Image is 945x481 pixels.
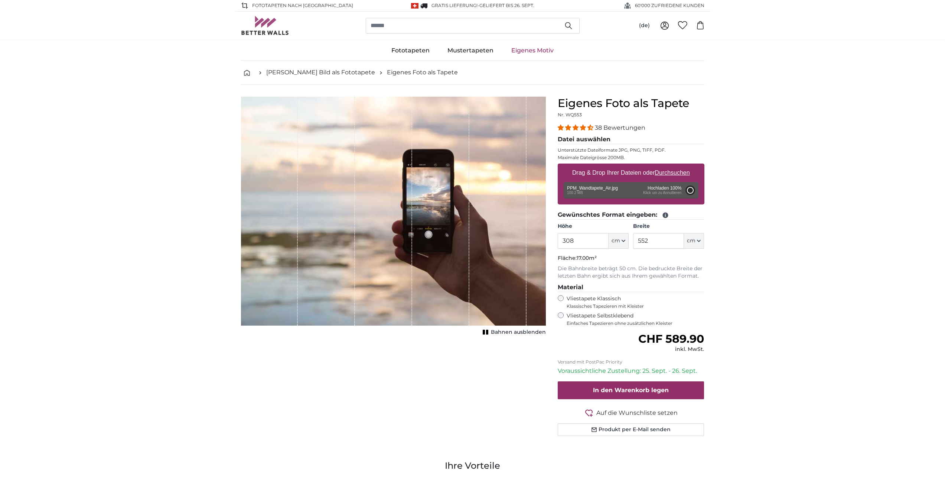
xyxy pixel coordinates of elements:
span: Bahnen ausblenden [491,329,546,336]
label: Drag & Drop Ihrer Dateien oder [569,165,693,180]
span: GRATIS Lieferung! [431,3,478,8]
div: inkl. MwSt. [638,346,704,353]
span: cm [612,237,620,245]
a: [PERSON_NAME] Bild als Fototapete [266,68,375,77]
button: In den Warenkorb legen [558,381,704,399]
p: Maximale Dateigrösse 200MB. [558,155,704,161]
p: Unterstützte Dateiformate JPG, PNG, TIFF, PDF. [558,147,704,153]
a: Mustertapeten [439,41,502,60]
label: Vliestapete Selbstklebend [567,312,704,326]
span: Nr. WQ553 [558,112,582,117]
span: In den Warenkorb legen [593,387,669,394]
button: Produkt per E-Mail senden [558,423,704,436]
label: Breite [633,223,704,230]
button: cm [684,233,704,249]
span: CHF 589.90 [638,332,704,346]
p: Die Bahnbreite beträgt 50 cm. Die bedruckte Breite der letzten Bahn ergibt sich aus Ihrem gewählt... [558,265,704,280]
span: Einfaches Tapezieren ohne zusätzlichen Kleister [567,320,704,326]
span: - [478,3,534,8]
span: 4.34 stars [558,124,595,131]
span: Geliefert bis 26. Sept. [479,3,534,8]
p: Voraussichtliche Zustellung: 25. Sept. - 26. Sept. [558,367,704,375]
span: 38 Bewertungen [595,124,645,131]
span: cm [687,237,695,245]
a: Eigenes Motiv [502,41,563,60]
a: Eigenes Foto als Tapete [387,68,458,77]
button: Auf die Wunschliste setzen [558,408,704,417]
h1: Eigenes Foto als Tapete [558,97,704,110]
span: Klassisches Tapezieren mit Kleister [567,303,698,309]
legend: Gewünschtes Format eingeben: [558,210,704,220]
span: Auf die Wunschliste setzen [596,409,678,417]
u: Durchsuchen [655,170,690,176]
legend: Datei auswählen [558,135,704,144]
img: Betterwalls [241,16,289,35]
span: 17.00m² [577,255,597,261]
p: Fläche: [558,255,704,262]
h3: Ihre Vorteile [241,460,704,472]
nav: breadcrumbs [241,61,704,85]
span: Fototapeten nach [GEOGRAPHIC_DATA] [252,2,353,9]
p: Versand mit PostPac Priority [558,359,704,365]
button: Bahnen ausblenden [480,327,546,338]
button: (de) [633,19,656,32]
img: Schweiz [411,3,418,9]
button: cm [609,233,629,249]
label: Höhe [558,223,629,230]
span: 60'000 ZUFRIEDENE KUNDEN [635,2,704,9]
label: Vliestapete Klassisch [567,295,698,309]
a: Fototapeten [382,41,439,60]
div: 1 of 1 [241,97,546,338]
legend: Material [558,283,704,292]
